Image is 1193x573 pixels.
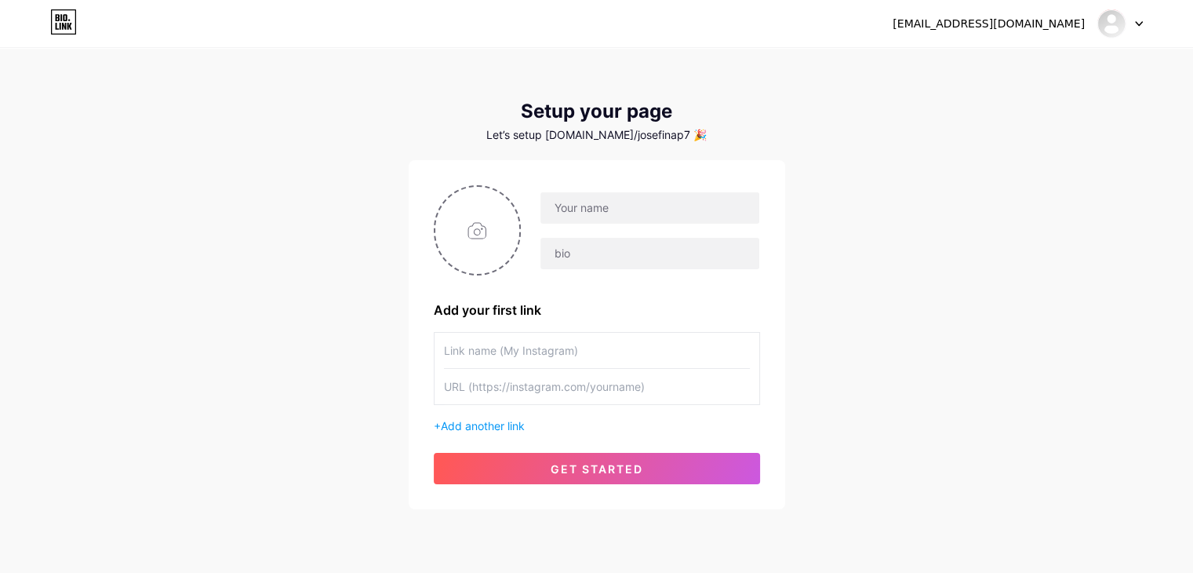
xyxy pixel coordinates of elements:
div: + [434,418,760,434]
input: Your name [540,192,758,224]
div: Add your first link [434,301,760,319]
span: Add another link [441,419,525,432]
span: get started [551,462,643,476]
img: Josefina Vecchietti [1097,9,1126,38]
button: get started [434,453,760,484]
div: [EMAIL_ADDRESS][DOMAIN_NAME] [893,16,1085,32]
input: Link name (My Instagram) [444,333,750,368]
div: Let’s setup [DOMAIN_NAME]/josefinap7 🎉 [409,129,785,141]
input: URL (https://instagram.com/yourname) [444,369,750,404]
input: bio [540,238,758,269]
div: Setup your page [409,100,785,122]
